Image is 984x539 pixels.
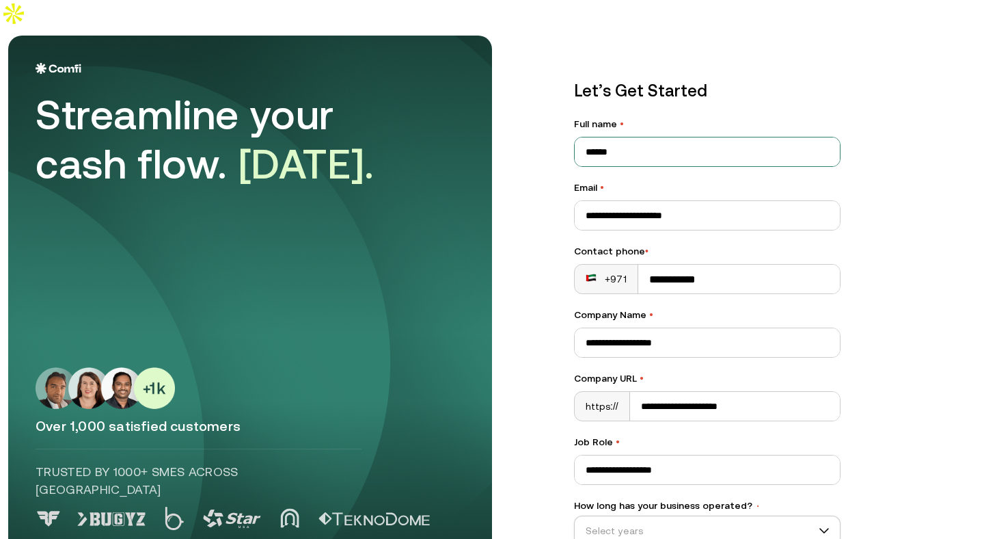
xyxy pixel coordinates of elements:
[203,510,261,528] img: Logo 3
[36,417,465,435] p: Over 1,000 satisfied customers
[574,371,840,386] label: Company URL
[600,182,604,193] span: •
[574,308,840,322] label: Company Name
[574,117,840,131] label: Full name
[649,309,653,320] span: •
[575,392,630,421] div: https://
[36,90,418,189] div: Streamline your cash flow.
[318,512,430,526] img: Logo 5
[620,118,624,129] span: •
[36,63,81,74] img: Logo
[36,511,61,527] img: Logo 0
[36,463,361,499] p: Trusted by 1000+ SMEs across [GEOGRAPHIC_DATA]
[77,512,146,526] img: Logo 1
[574,244,840,259] div: Contact phone
[165,507,184,530] img: Logo 2
[574,79,840,103] p: Let’s Get Started
[574,435,840,449] label: Job Role
[574,181,840,195] label: Email
[616,436,620,447] span: •
[280,508,299,528] img: Logo 4
[755,501,761,511] span: •
[640,373,644,384] span: •
[574,499,840,513] label: How long has your business operated?
[586,272,627,286] div: +971
[645,246,648,257] span: •
[238,140,374,187] span: [DATE].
